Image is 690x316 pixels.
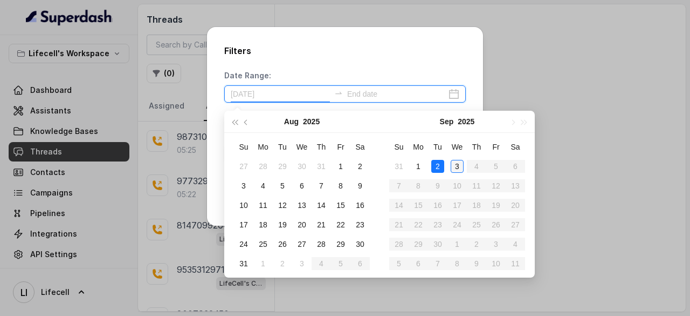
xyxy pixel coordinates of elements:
[350,215,370,234] td: 2025-08-23
[237,160,250,173] div: 27
[350,137,370,157] th: Sa
[350,176,370,196] td: 2025-08-09
[451,160,464,173] div: 3
[253,215,273,234] td: 2025-08-18
[354,199,367,212] div: 16
[350,196,370,215] td: 2025-08-16
[234,234,253,254] td: 2025-08-24
[273,196,292,215] td: 2025-08-12
[331,176,350,196] td: 2025-08-08
[354,160,367,173] div: 2
[292,234,312,254] td: 2025-08-27
[237,257,250,270] div: 31
[237,199,250,212] div: 10
[334,218,347,231] div: 22
[334,179,347,192] div: 8
[273,137,292,157] th: Tu
[312,196,331,215] td: 2025-08-14
[224,70,271,81] p: Date Range:
[276,238,289,251] div: 26
[467,137,486,157] th: Th
[312,215,331,234] td: 2025-08-21
[315,238,328,251] div: 28
[276,160,289,173] div: 29
[273,157,292,176] td: 2025-07-29
[257,199,270,212] div: 11
[234,196,253,215] td: 2025-08-10
[331,196,350,215] td: 2025-08-15
[331,215,350,234] td: 2025-08-22
[276,179,289,192] div: 5
[428,137,447,157] th: Tu
[224,44,466,57] h2: Filters
[412,160,425,173] div: 1
[237,179,250,192] div: 3
[257,160,270,173] div: 28
[234,157,253,176] td: 2025-07-27
[292,176,312,196] td: 2025-08-06
[347,88,446,100] input: End date
[234,137,253,157] th: Su
[409,157,428,176] td: 2025-09-01
[428,157,447,176] td: 2025-09-02
[334,89,343,97] span: to
[334,199,347,212] div: 15
[292,196,312,215] td: 2025-08-13
[295,199,308,212] div: 13
[392,160,405,173] div: 31
[295,238,308,251] div: 27
[273,215,292,234] td: 2025-08-19
[253,137,273,157] th: Mo
[486,137,506,157] th: Fr
[257,218,270,231] div: 18
[257,179,270,192] div: 4
[350,157,370,176] td: 2025-08-02
[431,160,444,173] div: 2
[334,238,347,251] div: 29
[257,257,270,270] div: 1
[315,160,328,173] div: 31
[458,111,474,132] button: 2025
[295,257,308,270] div: 3
[447,157,467,176] td: 2025-09-03
[331,137,350,157] th: Fr
[273,254,292,273] td: 2025-09-02
[440,111,454,132] button: Sep
[350,234,370,254] td: 2025-08-30
[295,218,308,231] div: 20
[253,157,273,176] td: 2025-07-28
[331,234,350,254] td: 2025-08-29
[276,199,289,212] div: 12
[257,238,270,251] div: 25
[295,160,308,173] div: 30
[231,88,330,100] input: Start date
[354,238,367,251] div: 30
[447,137,467,157] th: We
[315,199,328,212] div: 14
[276,257,289,270] div: 2
[253,196,273,215] td: 2025-08-11
[234,215,253,234] td: 2025-08-17
[295,179,308,192] div: 6
[253,176,273,196] td: 2025-08-04
[334,89,343,97] span: swap-right
[334,160,347,173] div: 1
[315,179,328,192] div: 7
[234,176,253,196] td: 2025-08-03
[312,157,331,176] td: 2025-07-31
[389,137,409,157] th: Su
[292,137,312,157] th: We
[284,111,299,132] button: Aug
[292,254,312,273] td: 2025-09-03
[237,218,250,231] div: 17
[253,234,273,254] td: 2025-08-25
[273,176,292,196] td: 2025-08-05
[389,157,409,176] td: 2025-08-31
[312,234,331,254] td: 2025-08-28
[312,137,331,157] th: Th
[331,157,350,176] td: 2025-08-01
[234,254,253,273] td: 2025-08-31
[312,176,331,196] td: 2025-08-07
[292,157,312,176] td: 2025-07-30
[273,234,292,254] td: 2025-08-26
